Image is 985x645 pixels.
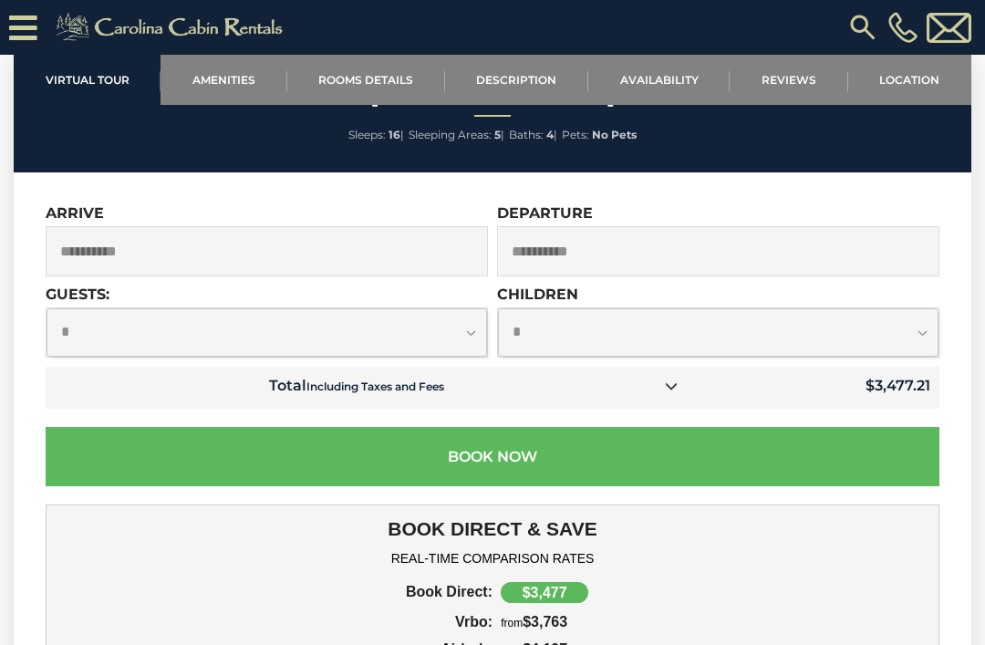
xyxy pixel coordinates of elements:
[46,286,109,303] label: Guests:
[46,427,939,486] button: Book Now
[287,55,445,105] a: Rooms Details
[409,123,504,147] li: |
[494,128,501,141] strong: 5
[848,55,971,105] a: Location
[59,551,926,566] h4: REAL-TIME COMPARISON RATES
[348,123,404,147] li: |
[501,582,588,603] div: $3,477
[161,55,286,105] a: Amenities
[497,204,593,222] label: Departure
[562,128,589,141] span: Pets:
[509,123,557,147] li: |
[501,617,523,629] span: from
[546,128,554,141] strong: 4
[46,204,104,222] label: Arrive
[283,584,493,600] div: Book Direct:
[445,55,588,105] a: Description
[692,367,939,409] td: $3,477.21
[59,518,926,540] h3: BOOK DIRECT & SAVE
[47,9,298,46] img: Khaki-logo.png
[306,380,444,393] small: Including Taxes and Fees
[14,55,161,105] a: Virtual Tour
[283,614,493,630] div: Vrbo:
[409,128,492,141] span: Sleeping Areas:
[592,128,637,141] strong: No Pets
[884,12,922,43] a: [PHONE_NUMBER]
[493,614,702,630] div: $3,763
[389,128,400,141] strong: 16
[588,55,730,105] a: Availability
[730,55,847,105] a: Reviews
[846,11,879,44] img: search-regular.svg
[18,83,967,107] h2: [GEOGRAPHIC_DATA]
[509,128,544,141] span: Baths:
[497,286,578,303] label: Children
[46,367,692,409] td: Total
[348,128,386,141] span: Sleeps:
